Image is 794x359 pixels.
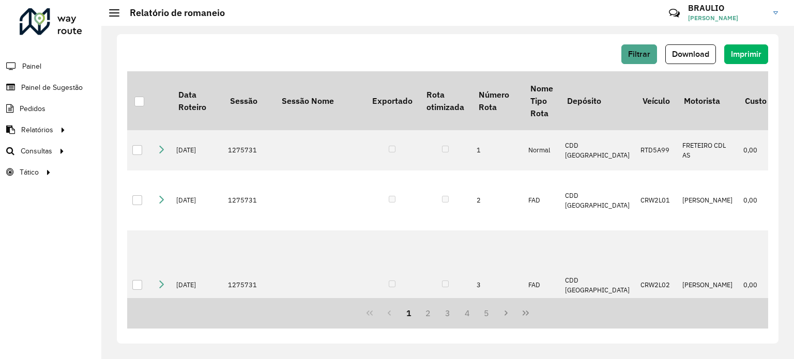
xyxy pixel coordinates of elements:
[738,170,774,230] td: 0,00
[471,71,523,130] th: Número Rota
[635,170,677,230] td: CRW2L01
[523,71,560,130] th: Nome Tipo Rota
[171,230,223,340] td: [DATE]
[663,2,685,24] a: Contato Rápido
[20,167,39,178] span: Tático
[20,103,45,114] span: Pedidos
[523,130,560,170] td: Normal
[399,303,419,323] button: 1
[738,71,774,130] th: Custo
[223,71,274,130] th: Sessão
[471,130,523,170] td: 1
[560,71,635,130] th: Depósito
[496,303,516,323] button: Next Page
[560,230,635,340] td: CDD [GEOGRAPHIC_DATA]
[523,170,560,230] td: FAD
[677,130,738,170] td: FRETEIRO CDL AS
[523,230,560,340] td: FAD
[677,170,738,230] td: [PERSON_NAME]
[560,170,635,230] td: CDD [GEOGRAPHIC_DATA]
[560,130,635,170] td: CDD [GEOGRAPHIC_DATA]
[223,130,274,170] td: 1275731
[21,82,83,93] span: Painel de Sugestão
[438,303,457,323] button: 3
[677,230,738,340] td: [PERSON_NAME]
[171,130,223,170] td: [DATE]
[457,303,477,323] button: 4
[688,3,766,13] h3: BRAULIO
[738,230,774,340] td: 0,00
[223,170,274,230] td: 1275731
[635,130,677,170] td: RTD5A99
[688,13,766,23] span: [PERSON_NAME]
[119,7,225,19] h2: Relatório de romaneio
[471,170,523,230] td: 2
[738,130,774,170] td: 0,00
[171,170,223,230] td: [DATE]
[274,71,365,130] th: Sessão Nome
[21,146,52,157] span: Consultas
[419,71,471,130] th: Rota otimizada
[677,71,738,130] th: Motorista
[672,50,709,58] span: Download
[724,44,768,64] button: Imprimir
[635,230,677,340] td: CRW2L02
[635,71,677,130] th: Veículo
[516,303,536,323] button: Last Page
[418,303,438,323] button: 2
[223,230,274,340] td: 1275731
[621,44,657,64] button: Filtrar
[471,230,523,340] td: 3
[171,71,223,130] th: Data Roteiro
[365,71,419,130] th: Exportado
[22,61,41,72] span: Painel
[477,303,497,323] button: 5
[665,44,716,64] button: Download
[731,50,761,58] span: Imprimir
[628,50,650,58] span: Filtrar
[21,124,53,135] span: Relatórios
